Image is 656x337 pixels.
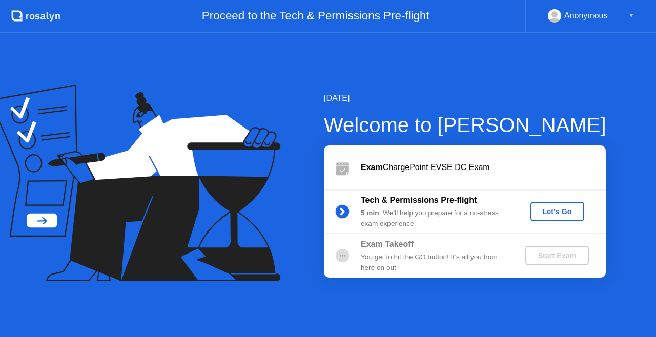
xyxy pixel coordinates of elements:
button: Let's Go [530,202,584,221]
div: Welcome to [PERSON_NAME] [324,110,606,140]
div: Anonymous [564,9,608,23]
div: You get to hit the GO button! It’s all you from here on out [361,252,508,273]
b: Exam Takeoff [361,240,414,248]
b: Tech & Permissions Pre-flight [361,196,477,204]
button: Start Exam [525,246,588,265]
b: Exam [361,163,383,172]
div: ▼ [629,9,634,23]
b: 5 min [361,209,379,217]
div: ChargePoint EVSE DC Exam [361,161,606,174]
div: Start Exam [529,251,584,260]
div: : We’ll help you prepare for a no-stress exam experience [361,208,508,229]
div: Let's Go [535,207,580,216]
div: [DATE] [324,92,606,104]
